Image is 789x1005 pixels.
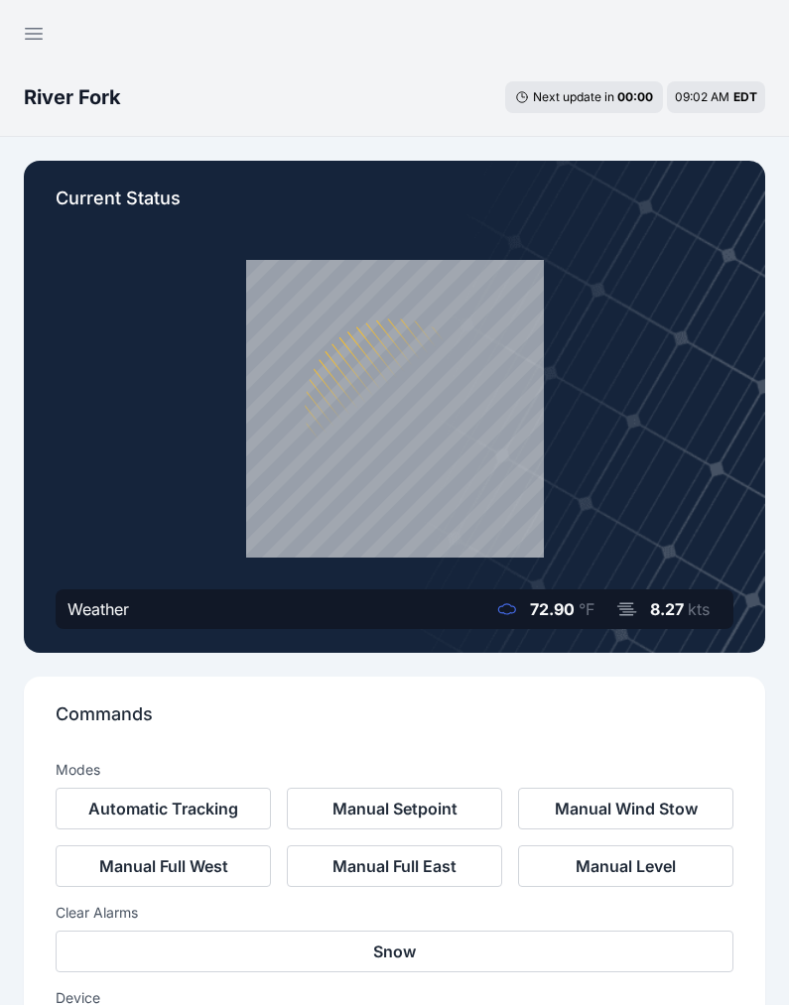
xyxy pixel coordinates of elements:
[579,599,594,619] span: °F
[56,788,271,829] button: Automatic Tracking
[56,185,733,228] p: Current Status
[675,89,729,104] span: 09:02 AM
[287,788,502,829] button: Manual Setpoint
[56,760,100,780] h3: Modes
[56,700,733,744] p: Commands
[518,845,733,887] button: Manual Level
[24,71,121,123] nav: Breadcrumb
[56,845,271,887] button: Manual Full West
[56,903,733,923] h3: Clear Alarms
[56,931,733,972] button: Snow
[518,788,733,829] button: Manual Wind Stow
[24,83,121,111] h3: River Fork
[617,89,653,105] div: 00 : 00
[67,597,129,621] div: Weather
[688,599,710,619] span: kts
[533,89,614,104] span: Next update in
[287,845,502,887] button: Manual Full East
[733,89,757,104] span: EDT
[530,599,575,619] span: 72.90
[650,599,684,619] span: 8.27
